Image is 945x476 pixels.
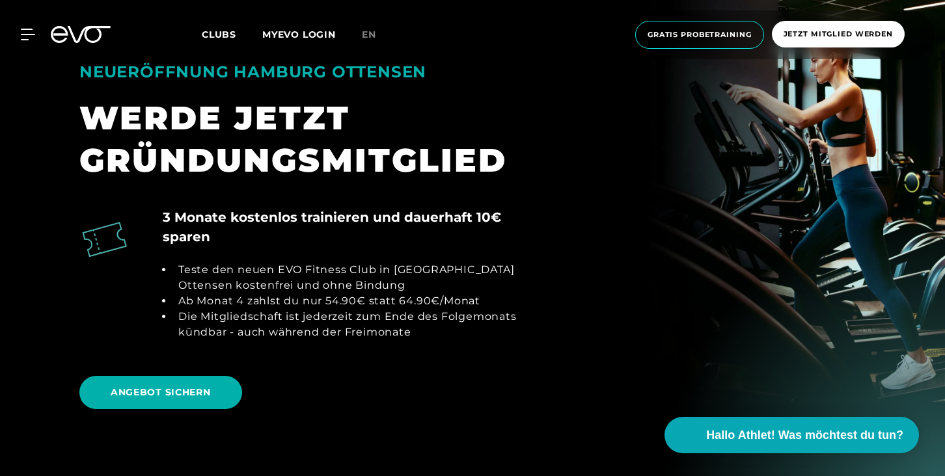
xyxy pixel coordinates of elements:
[79,376,242,409] a: ANGEBOT SICHERN
[648,29,752,40] span: Gratis Probetraining
[79,97,527,181] div: WERDE JETZT GRÜNDUNGSMITGLIED
[768,21,909,49] a: Jetzt Mitglied werden
[784,29,893,40] span: Jetzt Mitglied werden
[362,27,392,42] a: en
[202,29,236,40] span: Clubs
[262,29,336,40] a: MYEVO LOGIN
[631,21,768,49] a: Gratis Probetraining
[163,207,527,246] h4: 3 Monate kostenlos trainieren und dauerhaft 10€ sparen
[362,29,376,40] span: en
[706,427,903,444] span: Hallo Athlet! Was möchtest du tun?
[173,309,527,340] li: Die Mitgliedschaft ist jederzeit zum Ende des Folgemonats kündbar - auch während der Freimonate
[173,262,527,293] li: Teste den neuen EVO Fitness Club in [GEOGRAPHIC_DATA] Ottensen kostenfrei und ohne Bindung
[664,417,919,453] button: Hallo Athlet! Was möchtest du tun?
[202,28,262,40] a: Clubs
[173,293,527,309] li: Ab Monat 4 zahlst du nur 54.90€ statt 64.90€/Monat
[79,57,527,87] div: NEUERÖFFNUNG HAMBURG OTTENSEN
[111,386,211,399] span: ANGEBOT SICHERN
